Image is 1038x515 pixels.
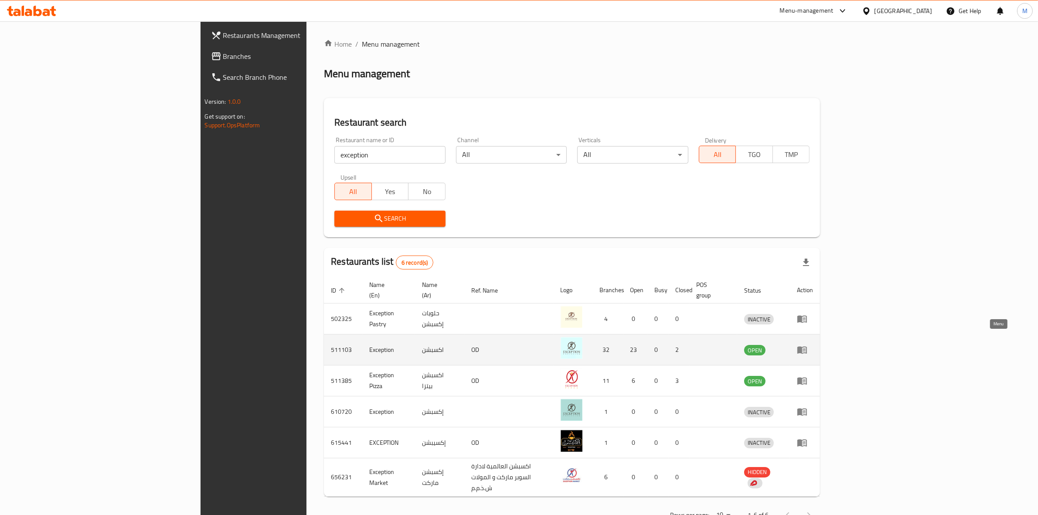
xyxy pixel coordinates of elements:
td: Exception [362,396,415,427]
img: Exception Market [561,465,582,487]
td: 0 [623,458,648,497]
span: Ref. Name [471,285,509,296]
td: EXCEPTION [362,427,415,458]
a: Branches [204,46,374,67]
td: 23 [623,334,648,365]
td: 0 [648,334,669,365]
div: Menu [797,437,813,448]
button: Yes [371,183,409,200]
td: 2 [669,334,690,365]
td: 0 [669,427,690,458]
td: 11 [593,365,623,396]
span: TGO [739,148,769,161]
div: INACTIVE [744,407,774,417]
td: OD [464,334,553,365]
span: 6 record(s) [396,259,433,267]
a: Search Branch Phone [204,67,374,88]
td: 0 [648,365,669,396]
span: POS group [697,280,727,300]
span: Search Branch Phone [223,72,367,82]
span: HIDDEN [744,467,770,477]
td: 0 [669,396,690,427]
td: حلويات إكسبشن [415,304,464,334]
td: اكسبشن العالمية لادارة السوبر ماركت و المولات ش.ذ.م.م [464,458,553,497]
h2: Restaurant search [334,116,810,129]
span: Branches [223,51,367,61]
label: Delivery [705,137,727,143]
span: Get support on: [205,111,245,122]
th: Open [623,277,648,304]
span: Name (Ar) [422,280,454,300]
td: إكسبشن ماركت [415,458,464,497]
span: Menu management [362,39,420,49]
td: 0 [648,458,669,497]
span: All [703,148,733,161]
td: OD [464,365,553,396]
span: TMP [776,148,807,161]
input: Search for restaurant name or ID.. [334,146,446,164]
label: Upsell [340,174,357,180]
span: Status [744,285,773,296]
img: Exception Pastry [561,306,582,328]
td: 0 [648,396,669,427]
td: 6 [593,458,623,497]
span: Version: [205,96,226,107]
img: Exception [561,399,582,421]
span: INACTIVE [744,438,774,448]
td: 0 [669,458,690,497]
div: [GEOGRAPHIC_DATA] [875,6,932,16]
td: 1 [593,427,623,458]
button: TMP [773,146,810,163]
td: 0 [623,427,648,458]
td: 0 [669,304,690,334]
button: TGO [735,146,773,163]
th: Action [790,277,820,304]
span: INACTIVE [744,314,774,324]
button: All [334,183,372,200]
td: Exception Market [362,458,415,497]
td: OD [464,427,553,458]
td: اكسبشن بيتزا [415,365,464,396]
td: 3 [669,365,690,396]
div: Menu [797,314,813,324]
td: Exception Pastry [362,304,415,334]
table: enhanced table [324,277,820,497]
td: 0 [648,304,669,334]
td: 0 [623,396,648,427]
th: Closed [669,277,690,304]
div: Menu [797,375,813,386]
th: Busy [648,277,669,304]
a: Restaurants Management [204,25,374,46]
td: Exception Pizza [362,365,415,396]
nav: breadcrumb [324,39,820,49]
span: Restaurants Management [223,30,367,41]
button: Search [334,211,446,227]
th: Branches [593,277,623,304]
a: Support.OpsPlatform [205,119,260,131]
span: All [338,185,368,198]
span: OPEN [744,345,766,355]
img: Exception [561,337,582,359]
div: Indicates that the vendor menu management has been moved to DH Catalog service [748,478,762,488]
h2: Restaurants list [331,255,433,269]
div: Menu-management [780,6,834,16]
td: 0 [648,427,669,458]
div: Total records count [396,256,434,269]
span: Yes [375,185,405,198]
img: EXCEPTION [561,430,582,452]
img: Exception Pizza [561,368,582,390]
div: All [577,146,688,164]
td: إكسبشن [415,396,464,427]
div: Export file [796,252,817,273]
th: Logo [554,277,593,304]
span: 1.0.0 [228,96,241,107]
td: 0 [623,304,648,334]
span: Search [341,213,439,224]
td: 6 [623,365,648,396]
div: Menu [797,406,813,417]
button: No [408,183,446,200]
